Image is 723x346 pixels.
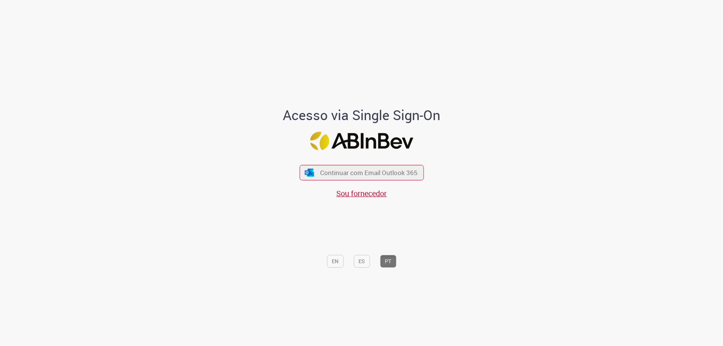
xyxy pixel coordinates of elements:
img: Logo ABInBev [310,132,413,150]
button: ES [354,255,370,268]
img: ícone Azure/Microsoft 360 [304,169,315,177]
span: Continuar com Email Outlook 365 [320,168,418,177]
button: ícone Azure/Microsoft 360 Continuar com Email Outlook 365 [299,165,424,180]
button: PT [380,255,396,268]
button: EN [327,255,343,268]
h1: Acesso via Single Sign-On [257,108,466,123]
a: Sou fornecedor [336,188,387,198]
